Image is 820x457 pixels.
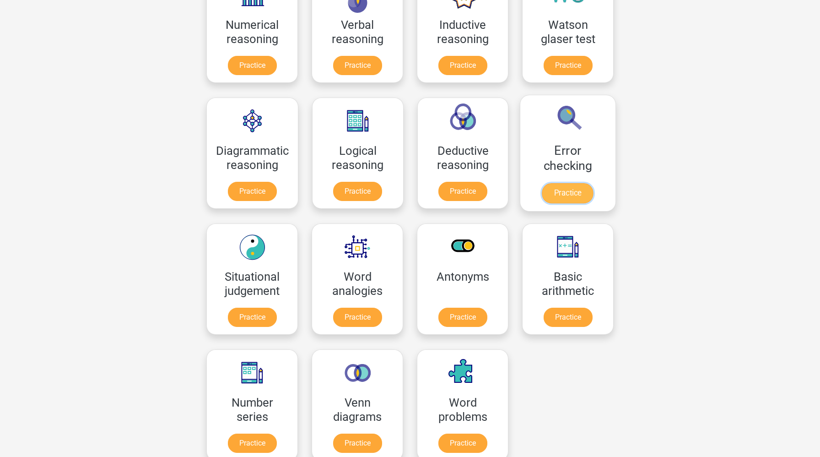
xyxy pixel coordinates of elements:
a: Practice [542,183,593,203]
a: Practice [333,434,382,453]
a: Practice [228,308,277,327]
a: Practice [228,182,277,201]
a: Practice [333,56,382,75]
a: Practice [228,434,277,453]
a: Practice [438,434,487,453]
a: Practice [333,182,382,201]
a: Practice [333,308,382,327]
a: Practice [228,56,277,75]
a: Practice [438,182,487,201]
a: Practice [544,56,593,75]
a: Practice [438,308,487,327]
a: Practice [544,308,593,327]
a: Practice [438,56,487,75]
